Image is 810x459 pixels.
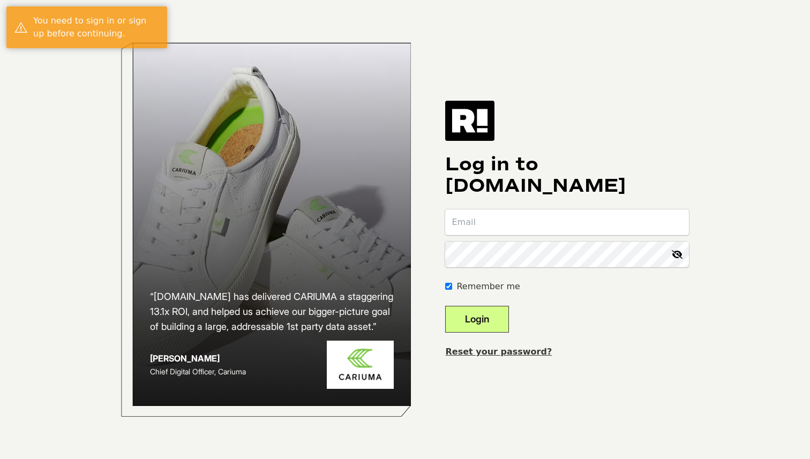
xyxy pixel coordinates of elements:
[445,101,494,140] img: Retention.com
[33,14,159,40] div: You need to sign in or sign up before continuing.
[445,306,509,333] button: Login
[150,289,394,334] h2: “[DOMAIN_NAME] has delivered CARIUMA a staggering 13.1x ROI, and helped us achieve our bigger-pic...
[327,341,394,389] img: Cariuma
[150,367,246,376] span: Chief Digital Officer, Cariuma
[445,154,689,197] h1: Log in to [DOMAIN_NAME]
[445,347,552,357] a: Reset your password?
[445,209,689,235] input: Email
[456,280,520,293] label: Remember me
[150,353,220,364] strong: [PERSON_NAME]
